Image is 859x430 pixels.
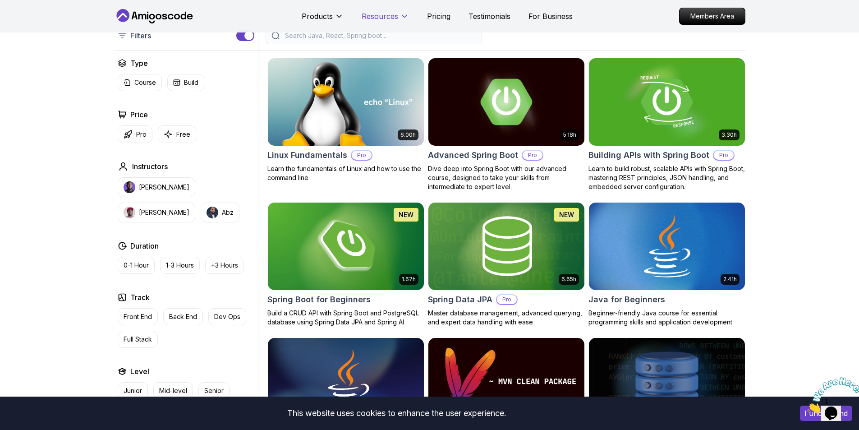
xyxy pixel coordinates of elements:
h2: Advanced Spring Boot [428,149,518,162]
p: Pro [136,130,147,139]
p: Abz [222,208,234,217]
p: Master database management, advanced querying, and expert data handling with ease [428,309,585,327]
button: Products [302,11,344,29]
p: Beginner-friendly Java course for essential programming skills and application development [588,309,745,327]
button: Back End [163,308,203,325]
img: Spring Data JPA card [428,203,584,290]
h2: Track [130,292,150,303]
input: Search Java, React, Spring boot ... [283,31,476,40]
button: Senior [198,382,230,399]
p: Free [176,130,190,139]
p: Pro [523,151,542,160]
p: Build a CRUD API with Spring Boot and PostgreSQL database using Spring Data JPA and Spring AI [267,309,424,327]
a: Linux Fundamentals card6.00hLinux FundamentalsProLearn the fundamentals of Linux and how to use t... [267,58,424,182]
p: 5.18h [563,131,576,139]
p: 0-1 Hour [124,261,149,270]
p: [PERSON_NAME] [139,183,189,192]
a: Testimonials [469,11,510,22]
img: Linux Fundamentals card [268,58,424,146]
a: Spring Data JPA card6.65hNEWSpring Data JPAProMaster database management, advanced querying, and ... [428,202,585,327]
p: Members Area [680,8,745,24]
h2: Linux Fundamentals [267,149,347,162]
button: Free [158,125,196,143]
p: Pro [352,151,372,160]
h2: Duration [130,240,159,251]
iframe: chat widget [803,374,859,416]
h2: Spring Data JPA [428,293,492,306]
button: instructor img[PERSON_NAME] [118,203,195,222]
p: Junior [124,386,142,395]
button: Resources [362,11,409,29]
img: Advanced Spring Boot card [428,58,584,146]
button: Dev Ops [208,308,246,325]
p: Resources [362,11,398,22]
p: 2.41h [723,276,737,283]
button: Accept cookies [800,406,852,421]
img: instructor img [207,207,218,218]
button: Build [167,74,204,91]
p: Dev Ops [214,312,240,321]
img: Java for Developers card [268,338,424,425]
p: 6.65h [561,276,576,283]
p: Pro [497,295,517,304]
p: 1-3 Hours [166,261,194,270]
img: instructor img [124,181,135,193]
p: Mid-level [159,386,187,395]
img: Spring Boot for Beginners card [268,203,424,290]
button: instructor img[PERSON_NAME] [118,177,195,197]
button: Full Stack [118,331,158,348]
a: Advanced Spring Boot card5.18hAdvanced Spring BootProDive deep into Spring Boot with our advanced... [428,58,585,191]
button: Junior [118,382,148,399]
p: [PERSON_NAME] [139,208,189,217]
p: Dive deep into Spring Boot with our advanced course, designed to take your skills from intermedia... [428,164,585,191]
p: +3 Hours [211,261,238,270]
p: Back End [169,312,197,321]
h2: Price [130,109,148,120]
img: Java for Beginners card [589,203,745,290]
img: instructor img [124,207,135,218]
button: Course [118,74,162,91]
img: Building APIs with Spring Boot card [589,58,745,146]
p: Build [184,78,198,87]
p: Learn the fundamentals of Linux and how to use the command line [267,164,424,182]
div: This website uses cookies to enhance the user experience. [7,403,786,423]
p: 3.30h [721,131,737,139]
a: Java for Beginners card2.41hJava for BeginnersBeginner-friendly Java course for essential program... [588,202,745,327]
p: NEW [399,210,413,219]
a: For Business [528,11,573,22]
p: Learn to build robust, scalable APIs with Spring Boot, mastering REST principles, JSON handling, ... [588,164,745,191]
button: Front End [118,308,158,325]
p: NEW [559,210,574,219]
a: Building APIs with Spring Boot card3.30hBuilding APIs with Spring BootProLearn to build robust, s... [588,58,745,191]
h2: Level [130,366,149,377]
h2: Building APIs with Spring Boot [588,149,709,162]
button: Mid-level [153,382,193,399]
img: Maven Essentials card [428,338,584,425]
button: +3 Hours [205,257,244,274]
p: Products [302,11,333,22]
button: 1-3 Hours [160,257,200,274]
span: 1 [4,4,7,11]
p: Senior [204,386,224,395]
button: instructor imgAbz [201,203,239,222]
p: Course [134,78,156,87]
p: Pro [714,151,734,160]
p: 6.00h [400,131,416,139]
img: Advanced Databases card [589,338,745,425]
h2: Java for Beginners [588,293,665,306]
a: Spring Boot for Beginners card1.67hNEWSpring Boot for BeginnersBuild a CRUD API with Spring Boot ... [267,202,424,327]
button: 0-1 Hour [118,257,155,274]
img: Chat attention grabber [4,4,60,39]
button: Pro [118,125,152,143]
p: Filters [130,30,151,41]
a: Pricing [427,11,450,22]
p: Front End [124,312,152,321]
p: 1.67h [402,276,416,283]
h2: Spring Boot for Beginners [267,293,371,306]
a: Members Area [679,8,745,25]
p: Full Stack [124,335,152,344]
